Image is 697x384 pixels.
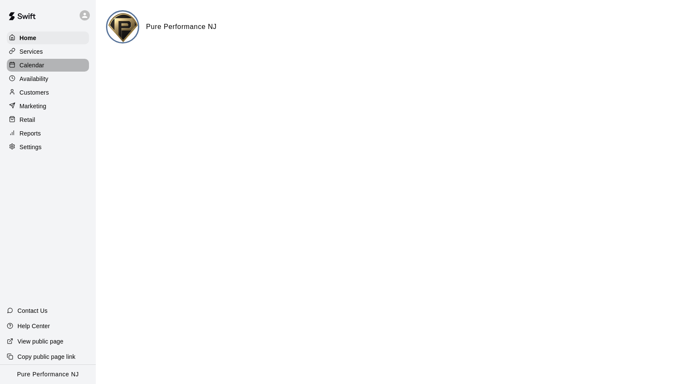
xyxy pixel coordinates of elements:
[20,88,49,97] p: Customers
[7,72,89,85] a: Availability
[20,143,42,151] p: Settings
[7,100,89,113] a: Marketing
[7,86,89,99] a: Customers
[20,102,46,110] p: Marketing
[7,127,89,140] a: Reports
[146,21,217,32] h6: Pure Performance NJ
[17,306,48,315] p: Contact Us
[20,61,44,69] p: Calendar
[7,141,89,153] a: Settings
[17,337,63,346] p: View public page
[20,75,49,83] p: Availability
[20,129,41,138] p: Reports
[17,370,79,379] p: Pure Performance NJ
[20,115,35,124] p: Retail
[7,113,89,126] a: Retail
[7,45,89,58] a: Services
[20,47,43,56] p: Services
[20,34,37,42] p: Home
[7,32,89,44] a: Home
[107,12,139,43] img: Pure Performance NJ logo
[7,59,89,72] a: Calendar
[17,322,50,330] p: Help Center
[17,352,75,361] p: Copy public page link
